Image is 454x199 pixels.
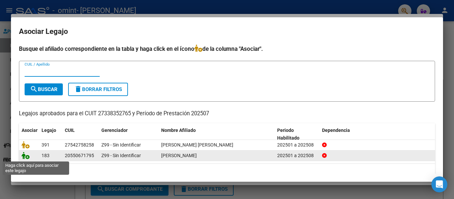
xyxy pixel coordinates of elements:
span: Legajo [42,128,56,133]
div: 2 registros [19,164,435,180]
span: 183 [42,153,50,158]
button: Borrar Filtros [68,83,128,96]
span: Buscar [30,86,57,92]
span: Nombre Afiliado [161,128,196,133]
h4: Busque el afiliado correspondiente en la tabla y haga click en el ícono de la columna "Asociar". [19,45,435,53]
span: Borrar Filtros [74,86,122,92]
datatable-header-cell: Periodo Habilitado [275,123,319,145]
div: 20550671795 [65,152,94,159]
span: Z99 - Sin Identificar [101,153,141,158]
span: Z99 - Sin Identificar [101,142,141,148]
datatable-header-cell: Asociar [19,123,39,145]
h2: Asociar Legajo [19,25,435,38]
span: Asociar [22,128,38,133]
span: Periodo Habilitado [277,128,299,141]
span: 391 [42,142,50,148]
div: Open Intercom Messenger [431,176,447,192]
button: Buscar [25,83,63,95]
mat-icon: search [30,85,38,93]
datatable-header-cell: CUIL [62,123,99,145]
datatable-header-cell: Gerenciador [99,123,159,145]
span: SILVA PIGNUOLI TIZIANO [161,153,197,158]
datatable-header-cell: Legajo [39,123,62,145]
p: Legajos aprobados para el CUIT 27338352765 y Período de Prestación 202507 [19,110,435,118]
div: 202501 a 202508 [277,141,317,149]
div: 202501 a 202508 [277,152,317,159]
span: CUIL [65,128,75,133]
datatable-header-cell: Nombre Afiliado [159,123,275,145]
span: Gerenciador [101,128,128,133]
div: 27542758258 [65,141,94,149]
mat-icon: delete [74,85,82,93]
span: PERALTA ROJO MARTINA AILIN [161,142,233,148]
span: Dependencia [322,128,350,133]
datatable-header-cell: Dependencia [319,123,435,145]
